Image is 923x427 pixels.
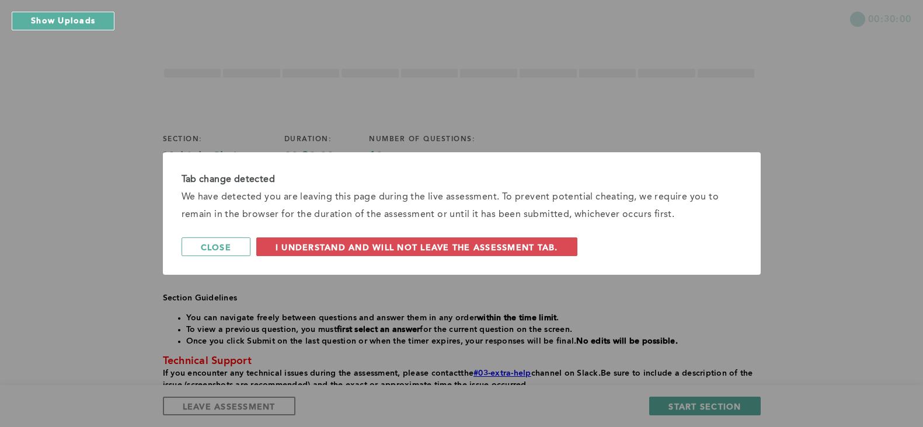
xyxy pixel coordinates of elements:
button: Show Uploads [12,12,114,30]
button: I understand and will not leave the assessment tab. [256,237,577,256]
div: Tab change detected [182,171,742,188]
div: We have detected you are leaving this page during the live assessment. To prevent potential cheat... [182,188,742,223]
span: Close [201,242,231,253]
button: Close [182,237,250,256]
span: I understand and will not leave the assessment tab. [276,242,558,253]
